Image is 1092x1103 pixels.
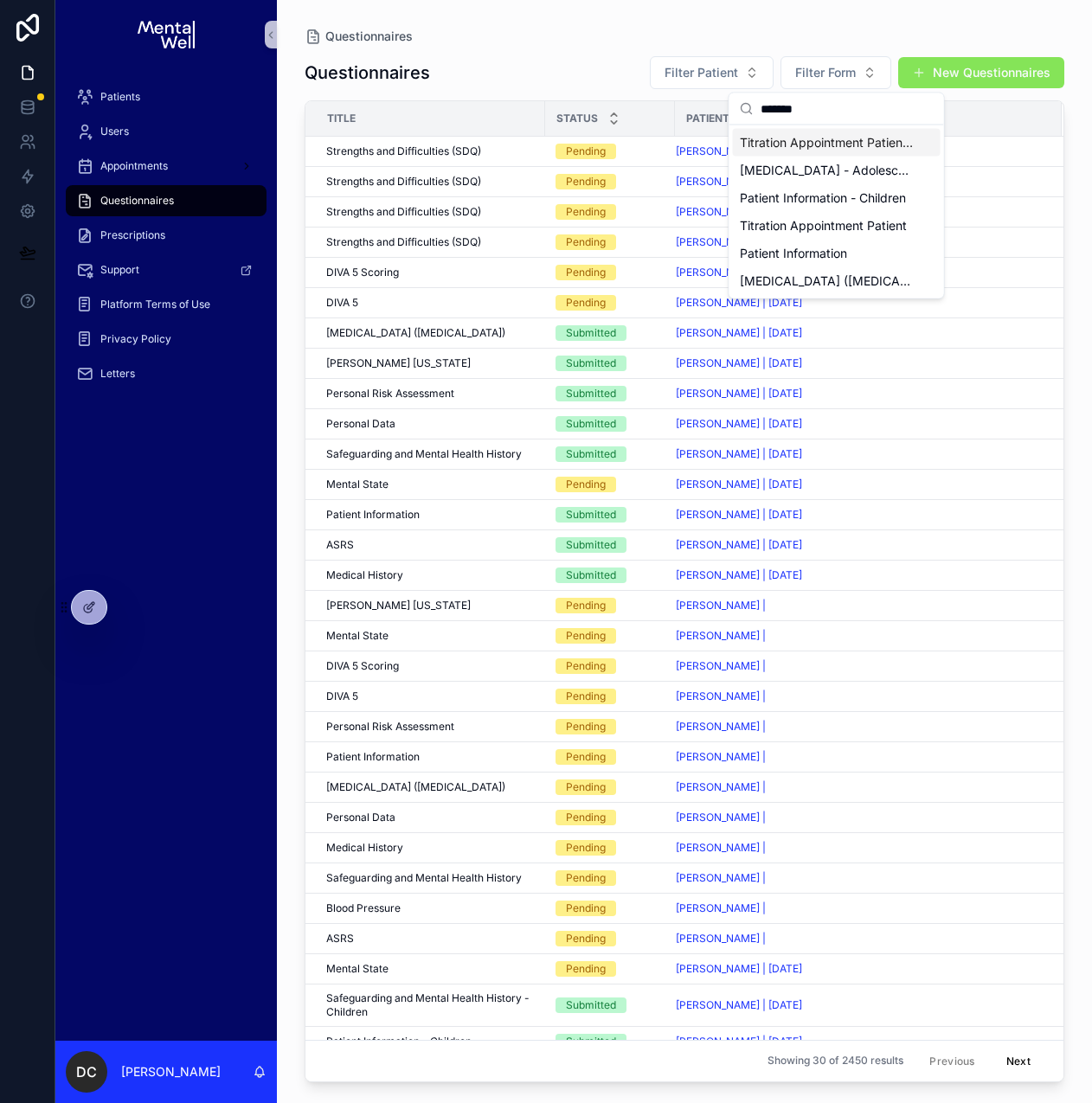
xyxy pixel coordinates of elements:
[780,56,891,89] button: Select Button
[676,538,802,552] a: [PERSON_NAME] | [DATE]
[326,599,471,612] span: [PERSON_NAME] [US_STATE]
[566,810,606,825] div: Pending
[326,780,505,794] span: [MEDICAL_DATA] ([MEDICAL_DATA])
[676,417,802,431] a: [PERSON_NAME] | [DATE]
[76,1061,97,1082] span: DC
[326,901,401,915] span: Blood Pressure
[676,387,802,401] a: [PERSON_NAME] | [DATE]
[676,205,1041,219] a: [PERSON_NAME] | [DATE]
[676,508,802,522] a: [PERSON_NAME] | [DATE]
[676,144,802,158] a: [PERSON_NAME] | [DATE]
[326,235,481,249] span: Strengths and Difficulties (SDQ)
[566,204,606,220] div: Pending
[566,144,606,159] div: Pending
[676,478,802,491] span: [PERSON_NAME] | [DATE]
[326,538,354,552] span: ASRS
[566,901,606,916] div: Pending
[55,69,277,412] div: scrollable content
[994,1048,1043,1074] button: Next
[326,175,535,189] a: Strengths and Difficulties (SDQ)
[326,205,535,219] a: Strengths and Difficulties (SDQ)
[326,417,395,431] span: Personal Data
[676,811,1041,824] a: [PERSON_NAME] |
[566,628,606,644] div: Pending
[556,658,665,674] a: Pending
[676,266,1041,279] a: [PERSON_NAME] | [DATE]
[66,289,267,320] a: Platform Terms of Use
[676,962,802,976] span: [PERSON_NAME] | [DATE]
[326,478,389,491] span: Mental State
[556,901,665,916] a: Pending
[556,870,665,886] a: Pending
[676,235,1041,249] a: [PERSON_NAME] | [DATE]
[556,997,665,1013] a: Submitted
[66,185,267,216] a: Questionnaires
[566,356,616,371] div: Submitted
[100,367,135,381] span: Letters
[729,125,944,298] div: Suggestions
[326,962,389,976] span: Mental State
[326,689,358,703] span: DIVA 5
[676,871,766,885] a: [PERSON_NAME] |
[676,689,766,703] span: [PERSON_NAME] |
[326,991,535,1019] a: Safeguarding and Mental Health History - Children
[898,57,1064,88] button: New Questionnaires
[566,446,616,462] div: Submitted
[676,326,802,340] a: [PERSON_NAME] | [DATE]
[326,266,399,279] span: DIVA 5 Scoring
[566,537,616,553] div: Submitted
[676,447,802,461] span: [PERSON_NAME] | [DATE]
[676,780,1041,794] a: [PERSON_NAME] |
[556,689,665,704] a: Pending
[66,324,267,355] a: Privacy Policy
[66,116,267,147] a: Users
[676,478,1041,491] a: [PERSON_NAME] | [DATE]
[138,21,194,48] img: App logo
[326,508,535,522] a: Patient Information
[556,174,665,189] a: Pending
[676,568,802,582] a: [PERSON_NAME] | [DATE]
[326,720,535,734] a: Personal Risk Assessment
[795,64,856,81] span: Filter Form
[676,962,1041,976] a: [PERSON_NAME] | [DATE]
[66,81,267,112] a: Patients
[326,629,535,643] a: Mental State
[326,447,535,461] a: Safeguarding and Mental Health History
[100,263,139,277] span: Support
[676,175,802,189] a: [PERSON_NAME] | [DATE]
[326,175,481,189] span: Strengths and Difficulties (SDQ)
[566,477,606,492] div: Pending
[326,447,522,461] span: Safeguarding and Mental Health History
[326,296,535,310] a: DIVA 5
[326,538,535,552] a: ASRS
[676,387,1041,401] a: [PERSON_NAME] | [DATE]
[676,629,766,643] a: [PERSON_NAME] |
[326,296,358,310] span: DIVA 5
[566,719,606,734] div: Pending
[556,416,665,432] a: Submitted
[556,749,665,765] a: Pending
[566,174,606,189] div: Pending
[326,780,535,794] a: [MEDICAL_DATA] ([MEDICAL_DATA])
[676,266,802,279] a: [PERSON_NAME] | [DATE]
[326,659,535,673] a: DIVA 5 Scoring
[676,689,1041,703] a: [PERSON_NAME] |
[66,151,267,182] a: Appointments
[326,235,535,249] a: Strengths and Difficulties (SDQ)
[556,568,665,583] a: Submitted
[556,356,665,371] a: Submitted
[326,266,535,279] a: DIVA 5 Scoring
[676,901,766,915] a: [PERSON_NAME] |
[676,417,1041,431] a: [PERSON_NAME] | [DATE]
[676,1035,802,1048] a: [PERSON_NAME] | [DATE]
